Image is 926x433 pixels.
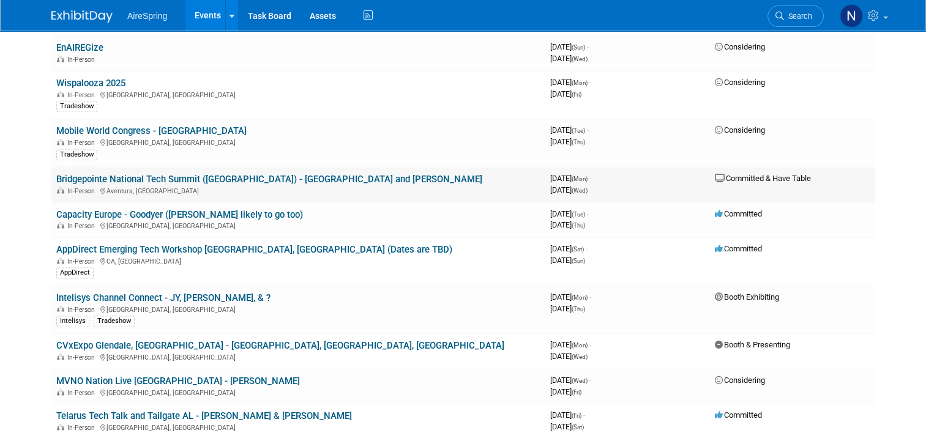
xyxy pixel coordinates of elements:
[715,125,765,135] span: Considering
[715,244,762,253] span: Committed
[550,209,589,218] span: [DATE]
[550,387,581,396] span: [DATE]
[840,4,863,28] img: Natalie Pyron
[572,56,588,62] span: (Wed)
[586,244,588,253] span: -
[572,412,581,419] span: (Fri)
[572,80,588,86] span: (Mon)
[56,78,125,89] a: Wispalooza 2025
[67,222,99,230] span: In-Person
[572,342,588,349] span: (Mon)
[767,6,824,27] a: Search
[57,91,64,97] img: In-Person Event
[57,139,64,145] img: In-Person Event
[67,424,99,432] span: In-Person
[572,306,585,313] span: (Thu)
[56,304,540,314] div: [GEOGRAPHIC_DATA], [GEOGRAPHIC_DATA]
[67,389,99,397] span: In-Person
[67,139,99,147] span: In-Person
[715,174,811,183] span: Committed & Have Table
[589,292,591,302] span: -
[715,376,765,385] span: Considering
[56,125,247,136] a: Mobile World Congress - [GEOGRAPHIC_DATA]
[572,377,588,384] span: (Wed)
[550,42,589,51] span: [DATE]
[56,256,540,265] div: CA, [GEOGRAPHIC_DATA]
[56,267,94,278] div: AppDirect
[550,54,588,63] span: [DATE]
[587,125,589,135] span: -
[56,376,300,387] a: MVNO Nation Live [GEOGRAPHIC_DATA] - [PERSON_NAME]
[715,42,765,51] span: Considering
[550,352,588,361] span: [DATE]
[56,220,540,230] div: [GEOGRAPHIC_DATA], [GEOGRAPHIC_DATA]
[550,174,591,183] span: [DATE]
[550,304,585,313] span: [DATE]
[550,256,585,265] span: [DATE]
[56,340,504,351] a: CVxExpo Glendale, [GEOGRAPHIC_DATA] - [GEOGRAPHIC_DATA], [GEOGRAPHIC_DATA], [GEOGRAPHIC_DATA]
[550,422,584,431] span: [DATE]
[57,222,64,228] img: In-Person Event
[572,127,585,134] span: (Tue)
[715,410,762,420] span: Committed
[67,257,99,265] span: In-Person
[550,185,588,194] span: [DATE]
[550,125,589,135] span: [DATE]
[56,185,540,195] div: Aventura, [GEOGRAPHIC_DATA]
[589,78,591,87] span: -
[550,376,591,385] span: [DATE]
[56,352,540,361] div: [GEOGRAPHIC_DATA], [GEOGRAPHIC_DATA]
[587,42,589,51] span: -
[550,244,588,253] span: [DATE]
[583,410,585,420] span: -
[56,101,97,112] div: Tradeshow
[57,187,64,193] img: In-Person Event
[127,11,167,21] span: AireSpring
[56,422,540,432] div: [GEOGRAPHIC_DATA], [GEOGRAPHIC_DATA]
[572,187,588,194] span: (Wed)
[56,244,452,255] a: AppDirect Emerging Tech Workshop [GEOGRAPHIC_DATA], [GEOGRAPHIC_DATA] (Dates are TBD)
[589,174,591,183] span: -
[57,306,64,312] img: In-Person Event
[94,316,135,327] div: Tradeshow
[550,78,591,87] span: [DATE]
[67,306,99,314] span: In-Person
[550,220,585,229] span: [DATE]
[51,10,113,23] img: ExhibitDay
[589,340,591,349] span: -
[572,44,585,51] span: (Sun)
[587,209,589,218] span: -
[56,42,103,53] a: EnAIREGize
[57,424,64,430] img: In-Person Event
[572,246,584,253] span: (Sat)
[572,353,588,360] span: (Wed)
[550,137,585,146] span: [DATE]
[56,149,97,160] div: Tradeshow
[67,187,99,195] span: In-Person
[589,376,591,385] span: -
[56,137,540,147] div: [GEOGRAPHIC_DATA], [GEOGRAPHIC_DATA]
[67,353,99,361] span: In-Person
[572,257,585,264] span: (Sun)
[572,424,584,431] span: (Sat)
[550,89,581,98] span: [DATE]
[715,340,790,349] span: Booth & Presenting
[572,222,585,229] span: (Thu)
[550,340,591,349] span: [DATE]
[56,387,540,397] div: [GEOGRAPHIC_DATA], [GEOGRAPHIC_DATA]
[56,410,352,421] a: Telarus Tech Talk and Tailgate AL - [PERSON_NAME] & [PERSON_NAME]
[56,209,303,220] a: Capacity Europe - Goodyer ([PERSON_NAME] likely to go too)
[57,389,64,395] img: In-Person Event
[56,174,482,185] a: Bridgepointe National Tech Summit ([GEOGRAPHIC_DATA]) - [GEOGRAPHIC_DATA] and [PERSON_NAME]
[572,176,588,182] span: (Mon)
[550,292,591,302] span: [DATE]
[572,211,585,218] span: (Tue)
[56,89,540,99] div: [GEOGRAPHIC_DATA], [GEOGRAPHIC_DATA]
[57,257,64,264] img: In-Person Event
[56,316,89,327] div: Intelisys
[67,91,99,99] span: In-Person
[715,292,779,302] span: Booth Exhibiting
[572,389,581,396] span: (Fri)
[67,56,99,64] span: In-Person
[715,78,765,87] span: Considering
